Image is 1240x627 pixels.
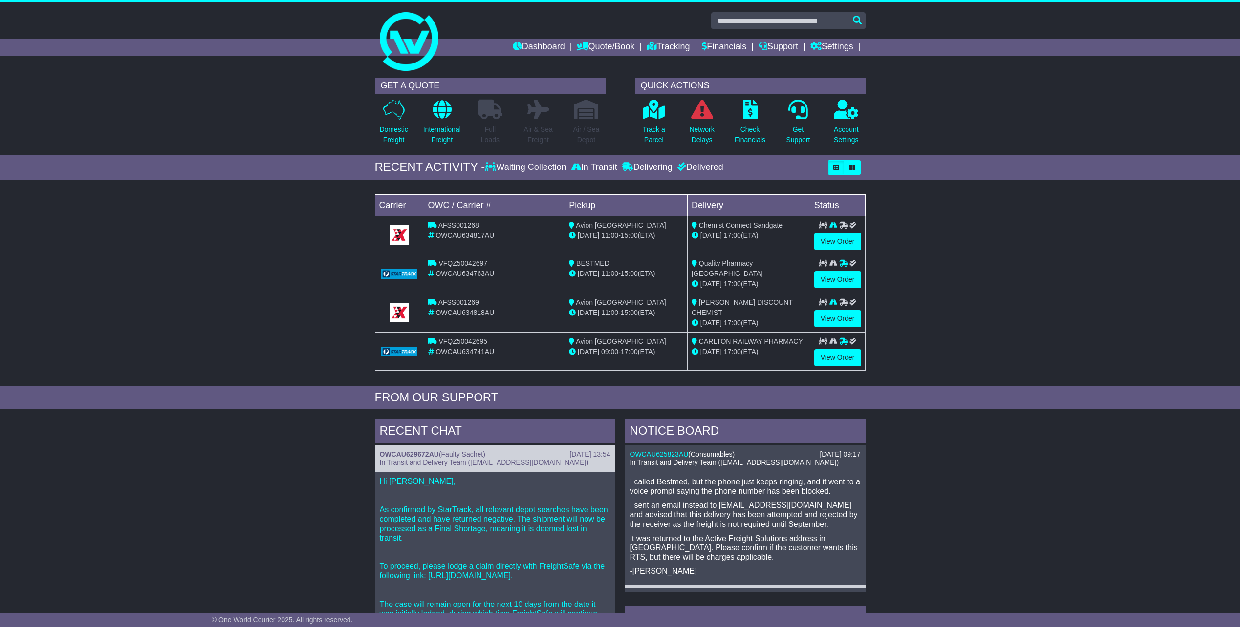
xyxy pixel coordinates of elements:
[814,233,861,250] a: View Order
[380,450,439,458] a: OWCAU629672AU
[569,230,683,241] div: - (ETA)
[569,308,683,318] div: - (ETA)
[569,269,683,279] div: - (ETA)
[569,450,610,459] div: [DATE] 13:54
[438,337,487,345] span: VFQZ50042695
[513,39,565,56] a: Dashboard
[692,230,806,241] div: (ETA)
[702,39,746,56] a: Financials
[435,231,494,239] span: OWCAU634817AU
[699,221,783,229] span: Chemist Connect Sandgate
[212,616,353,624] span: © One World Courier 2025. All rights reserved.
[692,318,806,328] div: (ETA)
[630,450,861,459] div: ( )
[675,162,723,173] div: Delivered
[833,99,859,150] a: AccountSettings
[435,309,494,316] span: OWCAU634818AU
[630,534,861,562] p: It was returned to the Active Freight Solutions address in [GEOGRAPHIC_DATA]. Please confirm if t...
[601,309,618,316] span: 11:00
[786,125,810,145] p: Get Support
[643,125,665,145] p: Track a Parcel
[630,459,839,466] span: In Transit and Delivery Team ([EMAIL_ADDRESS][DOMAIN_NAME])
[630,450,689,458] a: OWCAU625823AU
[381,269,418,279] img: GetCarrierServiceLogo
[438,221,479,229] span: AFSS001268
[700,280,722,288] span: [DATE]
[485,162,568,173] div: Waiting Collection
[621,270,638,277] span: 15:00
[380,562,610,580] p: To proceed, please lodge a claim directly with FreightSafe via the following link: [URL][DOMAIN_N...
[576,337,666,345] span: Avion [GEOGRAPHIC_DATA]
[724,348,741,355] span: 17:00
[441,450,483,458] span: Faulty Sachet
[478,125,502,145] p: Full Loads
[578,231,599,239] span: [DATE]
[820,450,860,459] div: [DATE] 09:17
[375,78,606,94] div: GET A QUOTE
[601,231,618,239] span: 11:00
[577,39,634,56] a: Quote/Book
[375,419,615,445] div: RECENT CHAT
[390,225,409,245] img: GetCarrierServiceLogo
[785,99,810,150] a: GetSupport
[630,566,861,576] p: -[PERSON_NAME]
[814,271,861,288] a: View Order
[423,125,461,145] p: International Freight
[380,505,610,543] p: As confirmed by StarTrack, all relevant depot searches have been completed and have returned nega...
[635,78,866,94] div: QUICK ACTIONS
[379,125,408,145] p: Domestic Freight
[576,221,666,229] span: Avion [GEOGRAPHIC_DATA]
[435,270,494,277] span: OWCAU634763AU
[630,477,861,496] p: I called Bestmed, but the phone just keeps ringing, and it went to a voice prompt saying the phon...
[381,347,418,356] img: GetCarrierServiceLogo
[573,125,600,145] p: Air / Sea Depot
[630,501,861,529] p: I sent an email instead to [EMAIL_ADDRESS][DOMAIN_NAME] and advised that this delivery has been a...
[578,348,599,355] span: [DATE]
[700,319,722,327] span: [DATE]
[724,280,741,288] span: 17:00
[810,194,865,216] td: Status
[759,39,798,56] a: Support
[621,309,638,316] span: 15:00
[724,231,741,239] span: 17:00
[814,310,861,327] a: View Order
[375,391,866,405] div: FROM OUR SUPPORT
[691,450,733,458] span: Consumables
[621,348,638,355] span: 17:00
[699,337,803,345] span: CARLTON RAILWAY PHARMACY
[834,125,859,145] p: Account Settings
[524,125,553,145] p: Air & Sea Freight
[423,99,461,150] a: InternationalFreight
[814,349,861,366] a: View Order
[375,194,424,216] td: Carrier
[689,99,715,150] a: NetworkDelays
[565,194,688,216] td: Pickup
[734,99,766,150] a: CheckFinancials
[724,319,741,327] span: 17:00
[438,298,479,306] span: AFSS001269
[576,298,666,306] span: Avion [GEOGRAPHIC_DATA]
[438,259,487,267] span: VFQZ50042697
[647,39,690,56] a: Tracking
[601,270,618,277] span: 11:00
[424,194,565,216] td: OWC / Carrier #
[700,231,722,239] span: [DATE]
[692,279,806,289] div: (ETA)
[390,303,409,322] img: GetCarrierServiceLogo
[689,125,714,145] p: Network Delays
[700,348,722,355] span: [DATE]
[380,477,610,486] p: Hi [PERSON_NAME],
[810,39,853,56] a: Settings
[379,99,408,150] a: DomesticFreight
[687,194,810,216] td: Delivery
[569,347,683,357] div: - (ETA)
[735,125,765,145] p: Check Financials
[578,309,599,316] span: [DATE]
[601,348,618,355] span: 09:00
[692,347,806,357] div: (ETA)
[569,162,620,173] div: In Transit
[692,298,793,316] span: [PERSON_NAME] DISCOUNT CHEMIST
[435,348,494,355] span: OWCAU634741AU
[380,450,610,459] div: ( )
[576,259,609,267] span: BESTMED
